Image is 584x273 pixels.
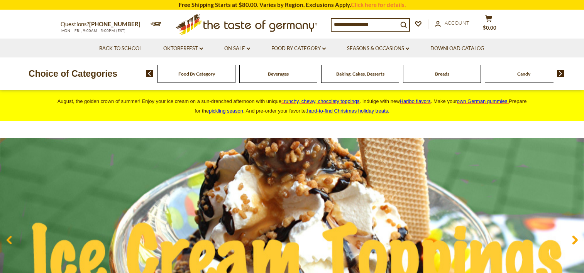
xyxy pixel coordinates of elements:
span: Account [445,20,469,26]
a: pickling season [209,108,243,114]
a: Food By Category [271,44,326,53]
span: own German gummies [457,98,508,104]
a: On Sale [224,44,250,53]
button: $0.00 [477,15,501,34]
span: $0.00 [483,25,496,31]
a: hard-to-find Christmas holiday treats [307,108,388,114]
a: Candy [517,71,530,77]
a: Oktoberfest [163,44,203,53]
a: [PHONE_NUMBER] [89,20,140,27]
a: Breads [435,71,449,77]
p: Questions? [61,19,146,29]
a: crunchy, chewy, chocolaty toppings [281,98,360,104]
span: runchy, chewy, chocolaty toppings [284,98,359,104]
a: Download Catalog [430,44,484,53]
a: Beverages [268,71,289,77]
a: Food By Category [178,71,215,77]
span: . [307,108,389,114]
img: previous arrow [146,70,153,77]
a: own German gummies. [457,98,509,104]
a: Account [435,19,469,27]
span: August, the golden crown of summer! Enjoy your ice cream on a sun-drenched afternoon with unique ... [58,98,527,114]
a: Click here for details. [351,1,406,8]
span: MON - FRI, 9:00AM - 5:00PM (EST) [61,29,126,33]
a: Seasons & Occasions [347,44,409,53]
img: next arrow [557,70,564,77]
a: Back to School [99,44,142,53]
a: Haribo flavors [400,98,431,104]
a: Baking, Cakes, Desserts [336,71,384,77]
